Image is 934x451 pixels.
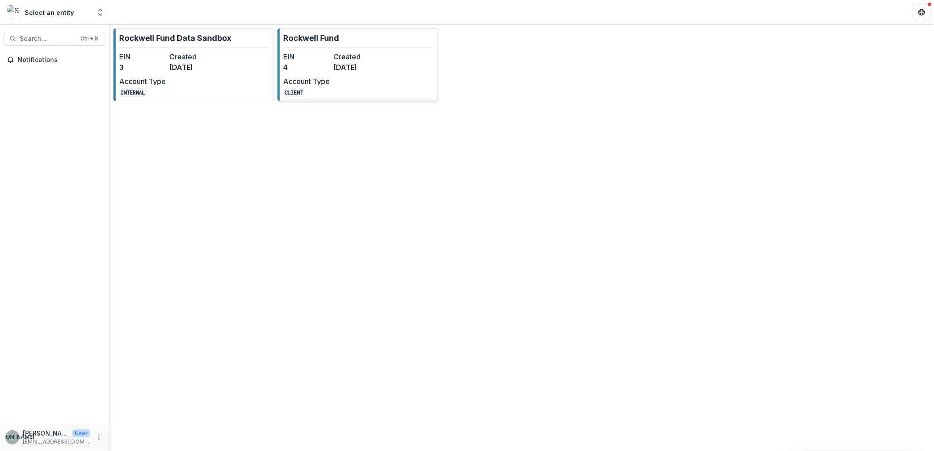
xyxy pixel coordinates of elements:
[333,51,380,62] dt: Created
[119,88,146,97] code: INTERNAL
[25,8,74,17] div: Select an entity
[277,28,438,101] a: Rockwell FundEIN4Created[DATE]Account TypeCLIENT
[4,32,106,46] button: Search...
[94,432,104,443] button: More
[18,56,102,64] span: Notifications
[283,76,330,87] dt: Account Type
[23,438,90,446] p: [EMAIL_ADDRESS][DOMAIN_NAME]
[283,88,304,97] code: CLIENT
[94,4,106,21] button: Open entity switcher
[913,4,930,21] button: Get Help
[20,35,75,43] span: Search...
[283,51,330,62] dt: EIN
[169,62,216,73] dd: [DATE]
[119,32,231,44] p: Rockwell Fund Data Sandbox
[7,5,21,19] img: Select an entity
[23,429,69,438] p: [PERSON_NAME]
[119,62,166,73] dd: 3
[283,32,339,44] p: Rockwell Fund
[169,51,216,62] dt: Created
[72,429,90,437] p: User
[119,76,166,87] dt: Account Type
[283,62,330,73] dd: 4
[79,34,100,44] div: Ctrl + K
[119,51,166,62] dt: EIN
[4,53,106,67] button: Notifications
[333,62,380,73] dd: [DATE]
[113,28,274,101] a: Rockwell Fund Data SandboxEIN3Created[DATE]Account TypeINTERNAL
